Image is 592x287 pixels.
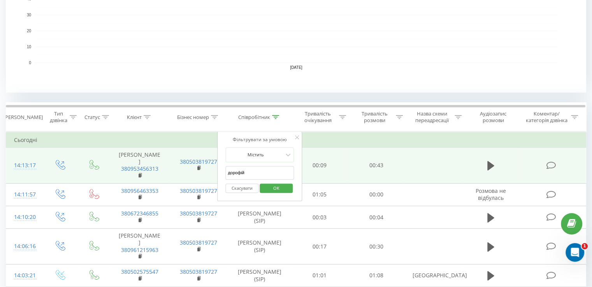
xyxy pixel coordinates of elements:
[348,148,404,184] td: 00:43
[292,183,348,206] td: 01:05
[471,110,516,124] div: Аудіозапис розмови
[110,229,169,264] td: [PERSON_NAME]
[265,182,287,194] span: OK
[180,239,217,246] a: 380503819727
[412,110,453,124] div: Назва схеми переадресації
[292,264,348,287] td: 01:01
[348,206,404,229] td: 00:04
[127,114,142,121] div: Клієнт
[27,13,32,17] text: 30
[14,158,35,173] div: 14:13:17
[84,114,100,121] div: Статус
[14,187,35,202] div: 14:11:57
[581,243,588,249] span: 1
[228,206,292,229] td: [PERSON_NAME] (SIP)
[121,246,158,254] a: 380961215963
[29,61,31,65] text: 0
[6,132,586,148] td: Сьогодні
[27,45,32,49] text: 10
[225,166,294,180] input: Введіть значення
[523,110,569,124] div: Коментар/категорія дзвінка
[121,210,158,217] a: 380672346855
[180,158,217,165] a: 380503819727
[292,229,348,264] td: 00:17
[476,187,506,201] span: Розмова не відбулась
[260,184,293,193] button: OK
[121,165,158,172] a: 380953456313
[225,184,258,193] button: Скасувати
[292,148,348,184] td: 00:09
[4,114,43,121] div: [PERSON_NAME]
[292,206,348,229] td: 00:03
[121,268,158,275] a: 380502575547
[14,239,35,254] div: 14:06:16
[348,229,404,264] td: 00:30
[348,183,404,206] td: 00:00
[355,110,394,124] div: Тривалість розмови
[348,264,404,287] td: 01:08
[404,264,463,287] td: [GEOGRAPHIC_DATA]
[566,243,584,262] iframe: Intercom live chat
[14,210,35,225] div: 14:10:20
[228,264,292,287] td: [PERSON_NAME] (SIP)
[238,114,270,121] div: Співробітник
[49,110,67,124] div: Тип дзвінка
[228,229,292,264] td: [PERSON_NAME] (SIP)
[225,136,294,143] div: Фільтрувати за умовою
[177,114,209,121] div: Бізнес номер
[180,210,217,217] a: 380503819727
[121,187,158,194] a: 380956463353
[180,268,217,275] a: 380503819727
[180,187,217,194] a: 380503819727
[290,65,302,70] text: [DATE]
[299,110,337,124] div: Тривалість очікування
[110,148,169,184] td: [PERSON_NAME]
[27,29,32,33] text: 20
[14,268,35,283] div: 14:03:21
